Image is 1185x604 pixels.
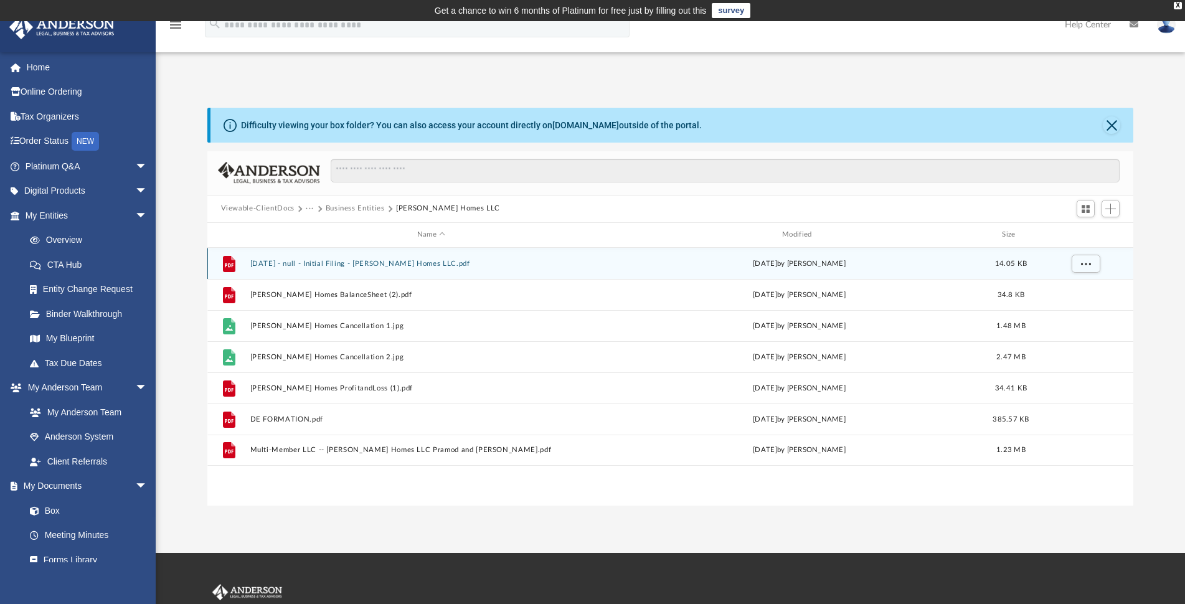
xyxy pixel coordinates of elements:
[1157,16,1176,34] img: User Pic
[250,446,612,454] button: Multi-Member LLC -- [PERSON_NAME] Homes LLC Pramod and [PERSON_NAME].pdf
[17,351,166,375] a: Tax Due Dates
[221,203,295,214] button: Viewable-ClientDocs
[1174,2,1182,9] div: close
[331,159,1120,182] input: Search files and folders
[250,322,612,330] button: [PERSON_NAME] Homes Cancellation 1.jpg
[135,203,160,229] span: arrow_drop_down
[17,326,160,351] a: My Blueprint
[17,301,166,326] a: Binder Walkthrough
[207,248,1134,506] div: grid
[135,154,160,179] span: arrow_drop_down
[17,228,166,253] a: Overview
[9,55,166,80] a: Home
[996,322,1026,329] span: 1.48 MB
[618,258,980,269] div: [DATE] by [PERSON_NAME]
[212,229,243,240] div: id
[241,119,702,132] div: Difficulty viewing your box folder? You can also access your account directly on outside of the p...
[250,415,612,423] button: DE FORMATION.pdf
[17,498,154,523] a: Box
[249,229,612,240] div: Name
[618,382,980,394] div: [DATE] by [PERSON_NAME]
[6,15,118,39] img: Anderson Advisors Platinum Portal
[618,413,980,425] div: [DATE] by [PERSON_NAME]
[995,260,1027,267] span: 14.05 KB
[72,132,99,151] div: NEW
[997,291,1024,298] span: 34.8 KB
[9,375,160,400] a: My Anderson Teamarrow_drop_down
[986,229,1036,240] div: Size
[1077,200,1095,217] button: Switch to Grid View
[210,584,285,600] img: Anderson Advisors Platinum Portal
[168,24,183,32] a: menu
[435,3,707,18] div: Get a chance to win 6 months of Platinum for free just by filling out this
[17,449,160,474] a: Client Referrals
[9,104,166,129] a: Tax Organizers
[995,384,1027,391] span: 34.41 KB
[9,154,166,179] a: Platinum Q&Aarrow_drop_down
[9,129,166,154] a: Order StatusNEW
[996,353,1026,360] span: 2.47 MB
[552,120,619,130] a: [DOMAIN_NAME]
[17,425,160,450] a: Anderson System
[996,446,1026,453] span: 1.23 MB
[1103,116,1120,134] button: Close
[135,375,160,401] span: arrow_drop_down
[712,3,750,18] a: survey
[250,353,612,361] button: [PERSON_NAME] Homes Cancellation 2.jpg
[9,474,160,499] a: My Documentsarrow_drop_down
[618,445,980,456] div: [DATE] by [PERSON_NAME]
[993,415,1029,422] span: 385.57 KB
[396,203,500,214] button: [PERSON_NAME] Homes LLC
[168,17,183,32] i: menu
[618,289,980,300] div: [DATE] by [PERSON_NAME]
[17,277,166,302] a: Entity Change Request
[17,252,166,277] a: CTA Hub
[208,17,222,31] i: search
[1102,200,1120,217] button: Add
[618,320,980,331] div: [DATE] by [PERSON_NAME]
[306,203,314,214] button: ···
[17,523,160,548] a: Meeting Minutes
[17,547,154,572] a: Forms Library
[17,400,154,425] a: My Anderson Team
[250,291,612,299] button: [PERSON_NAME] Homes BalanceSheet (2).pdf
[618,351,980,362] div: [DATE] by [PERSON_NAME]
[1071,254,1100,273] button: More options
[135,474,160,499] span: arrow_drop_down
[135,179,160,204] span: arrow_drop_down
[250,384,612,392] button: [PERSON_NAME] Homes ProfitandLoss (1).pdf
[9,203,166,228] a: My Entitiesarrow_drop_down
[9,179,166,204] a: Digital Productsarrow_drop_down
[1041,229,1128,240] div: id
[9,80,166,105] a: Online Ordering
[326,203,385,214] button: Business Entities
[250,260,612,268] button: [DATE] - null - Initial Filing - [PERSON_NAME] Homes LLC.pdf
[618,229,981,240] div: Modified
